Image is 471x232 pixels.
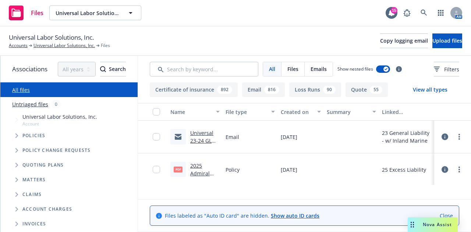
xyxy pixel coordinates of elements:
button: Nova Assist [408,217,458,232]
a: Untriaged files [12,100,48,108]
div: Name [170,108,212,116]
div: 90 [323,86,336,94]
button: Email [242,82,285,97]
span: Claims [22,192,42,197]
span: pdf [174,167,183,172]
div: 0 [51,100,61,108]
svg: Search [100,66,106,72]
a: Accounts [9,42,28,49]
a: Show auto ID cards [271,212,319,219]
button: Upload files [432,33,462,48]
div: 816 [264,86,279,94]
a: Files [6,3,46,23]
button: Linked associations [379,103,434,121]
a: more [455,132,464,141]
div: 55 [370,86,382,94]
a: Switch app [433,6,448,20]
a: 2025 Admiral Excess Liability - Policy.pdf [190,162,214,200]
a: Search [417,6,431,20]
span: Invoices [22,222,46,226]
span: Files [101,42,110,49]
button: Created on [278,103,324,121]
button: Certificate of insurance [150,82,238,97]
div: Summary [327,108,368,116]
span: Emails [311,65,327,73]
span: Policy change requests [22,148,91,153]
a: Universal 23-24 GL Loss Runs [190,129,215,152]
a: Report a Bug [400,6,414,20]
span: Files [287,65,298,73]
span: Universal Labor Solutions, Inc. [22,113,97,121]
button: Name [167,103,223,121]
span: Matters [22,178,46,182]
button: Summary [324,103,379,121]
a: more [455,165,464,174]
span: Policy [226,166,240,174]
div: Search [100,62,126,76]
span: Email [226,133,239,141]
button: File type [223,103,278,121]
span: Upload files [432,37,462,44]
button: Loss Runs [289,82,341,97]
div: Linked associations [382,108,431,116]
span: Show nested files [337,66,373,72]
button: Copy logging email [380,33,428,48]
a: Universal Labor Solutions, Inc. [33,42,95,49]
div: 23 General Liability - w/ Inland Marine [382,129,431,144]
div: Drag to move [408,217,417,232]
button: Filters [434,62,459,76]
input: Select all [153,108,160,115]
span: Policies [22,133,46,138]
div: 892 [217,86,232,94]
span: Account [22,121,97,127]
span: Associations [12,64,47,74]
span: Universal Labor Solutions, Inc. [56,9,119,17]
button: View all types [401,82,459,97]
div: Created on [281,108,313,116]
span: Filters [434,65,459,73]
input: Toggle Row Selected [153,166,160,173]
span: Nova Assist [423,221,452,228]
a: All files [12,86,30,93]
div: 25 Excess Liability [382,166,426,174]
span: Quoting plans [22,163,64,167]
div: File type [226,108,267,116]
button: SearchSearch [100,62,126,76]
input: Search by keyword... [150,62,258,76]
span: [DATE] [281,133,297,141]
span: All [269,65,275,73]
span: Account charges [22,207,72,211]
input: Toggle Row Selected [153,133,160,140]
span: Files [31,10,43,16]
div: Tree Example [0,111,138,231]
button: Quote [346,82,388,97]
button: Universal Labor Solutions, Inc. [49,6,141,20]
span: Copy logging email [380,37,428,44]
span: Filters [444,65,459,73]
span: [DATE] [281,166,297,174]
span: Files labeled as "Auto ID card" are hidden. [165,212,319,219]
div: 15 [391,7,397,14]
span: Universal Labor Solutions, Inc. [9,33,94,42]
a: Close [440,212,453,219]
